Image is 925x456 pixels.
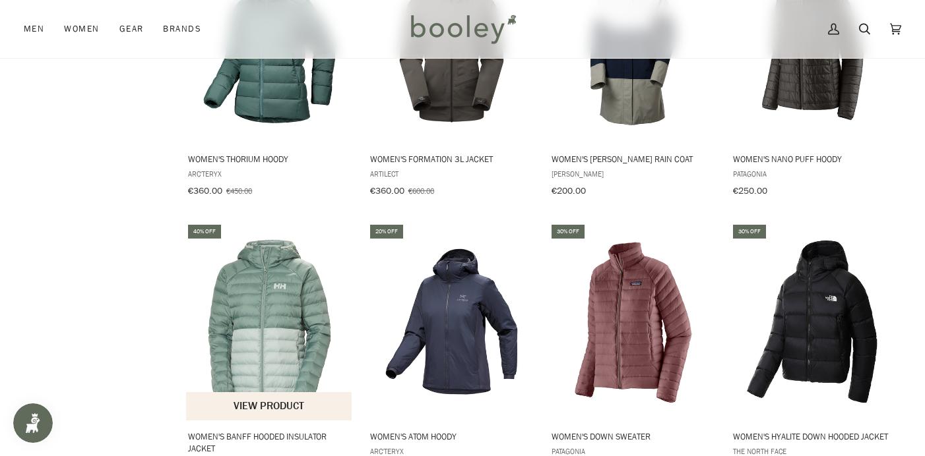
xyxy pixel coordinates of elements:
div: 30% off [552,225,585,239]
div: 40% off [188,225,221,239]
span: Women's Banff Hooded Insulator Jacket [188,430,351,454]
span: €360.00 [188,185,222,197]
span: €200.00 [552,185,586,197]
span: Women's Atom Hoody [370,430,533,442]
span: €250.00 [733,185,767,197]
span: [PERSON_NAME] [552,168,715,179]
span: Arc'teryx [188,168,351,179]
span: Gear [119,22,144,36]
span: Women [64,22,99,36]
span: Women's [PERSON_NAME] Rain Coat [552,153,715,165]
div: 30% off [733,225,766,239]
img: Patagonia Women's Down Sweater Dulse Mauve - Booley Galway [550,238,717,405]
div: 20% off [370,225,403,239]
span: Brands [163,22,201,36]
iframe: Button to open loyalty program pop-up [13,403,53,443]
span: €450.00 [226,185,252,196]
span: Women's Thorium Hoody [188,153,351,165]
img: Booley [405,10,521,48]
span: Artilect [370,168,533,179]
button: View product [186,392,352,420]
img: The North Face Women's Hyalite Down Hooded Jacket TNF Black - Booley Galway [731,238,898,405]
span: €600.00 [408,185,434,196]
span: Women's Formation 3L Jacket [370,153,533,165]
span: Women's Nano Puff Hoody [733,153,896,165]
span: €360.00 [370,185,404,197]
span: Women's Down Sweater [552,430,715,442]
span: Women's Hyalite Down Hooded Jacket [733,430,896,442]
img: Helly Hansen Women's Banff Hooded Insulator Jacket Green Mist / Cactus - Booley Galway [186,238,353,405]
span: Men [24,22,44,36]
span: Patagonia [733,168,896,179]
